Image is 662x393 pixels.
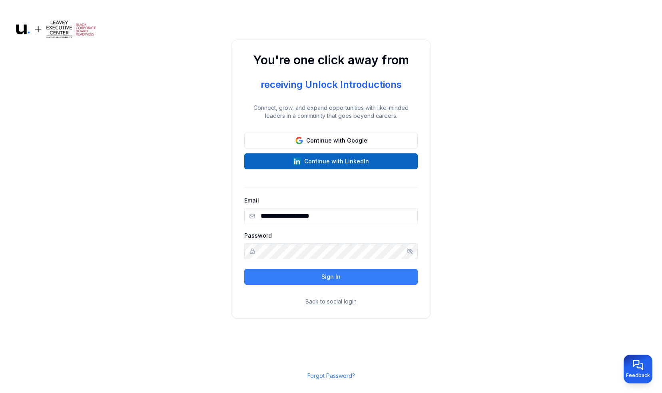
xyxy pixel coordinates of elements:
[257,77,405,92] div: receiving Unlock Introductions
[626,372,650,379] span: Feedback
[305,298,357,306] button: Back to social login
[244,53,418,67] h1: You're one click away from
[244,269,418,285] button: Sign In
[244,153,418,169] button: Continue with LinkedIn
[624,355,652,383] button: Provide feedback
[244,197,259,204] label: Email
[244,133,418,149] button: Continue with Google
[244,104,418,120] p: Connect, grow, and expand opportunities with like-minded leaders in a community that goes beyond ...
[407,248,413,254] button: Show/hide password
[244,232,272,239] label: Password
[16,19,96,40] img: Logo
[307,372,355,379] a: Forgot Password?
